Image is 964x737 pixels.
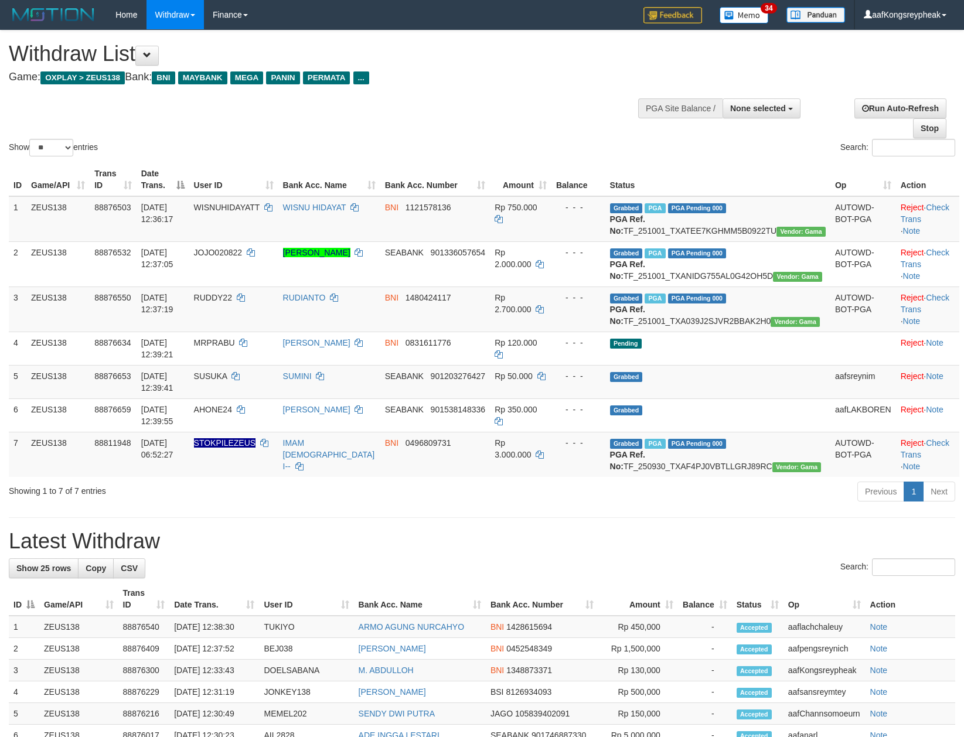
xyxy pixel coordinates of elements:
[9,139,98,156] label: Show entries
[9,480,393,497] div: Showing 1 to 7 of 7 entries
[490,622,504,632] span: BNI
[506,687,551,697] span: Copy 8126934093 to clipboard
[901,248,924,257] a: Reject
[9,286,26,332] td: 3
[194,338,235,347] span: MRPRABU
[94,203,131,212] span: 88876503
[118,582,170,616] th: Trans ID: activate to sort column ascending
[896,332,959,365] td: ·
[605,196,830,242] td: TF_251001_TXATEE7KGHMM5B0922TU
[772,462,822,472] span: Vendor URL: https://trx31.1velocity.biz
[431,371,485,381] span: Copy 901203276427 to clipboard
[598,616,678,638] td: Rp 450,000
[94,371,131,381] span: 88876653
[490,687,504,697] span: BSI
[610,203,643,213] span: Grabbed
[266,71,299,84] span: PANIN
[118,638,170,660] td: 88876409
[359,687,426,697] a: [PERSON_NAME]
[406,293,451,302] span: Copy 1480424117 to clipboard
[896,365,959,398] td: ·
[26,196,90,242] td: ZEUS138
[495,405,537,414] span: Rp 350.000
[605,286,830,332] td: TF_251001_TXA039J2SJVR2BBAK2H0
[9,681,39,703] td: 4
[598,638,678,660] td: Rp 1,500,000
[610,214,645,236] b: PGA Ref. No:
[638,98,723,118] div: PGA Site Balance /
[678,638,732,660] td: -
[169,582,259,616] th: Date Trans.: activate to sort column ascending
[903,271,921,281] a: Note
[610,339,642,349] span: Pending
[896,241,959,286] td: · ·
[830,286,896,332] td: AUTOWD-BOT-PGA
[39,681,118,703] td: ZEUS138
[169,660,259,681] td: [DATE] 12:33:43
[283,438,375,471] a: IMAM [DEMOGRAPHIC_DATA] I--
[29,139,73,156] select: Showentries
[786,7,845,23] img: panduan.png
[194,371,227,381] span: SUSUKA
[353,71,369,84] span: ...
[359,709,435,718] a: SENDY DWI PUTRA
[194,438,256,448] span: Nama rekening ada tanda titik/strip, harap diedit
[118,703,170,725] td: 88876216
[854,98,946,118] a: Run Auto-Refresh
[668,439,727,449] span: PGA Pending
[303,71,350,84] span: PERMATA
[259,582,353,616] th: User ID: activate to sort column ascending
[610,260,645,281] b: PGA Ref. No:
[896,286,959,332] td: · ·
[9,6,98,23] img: MOTION_logo.png
[385,405,424,414] span: SEABANK
[903,316,921,326] a: Note
[551,163,605,196] th: Balance
[406,438,451,448] span: Copy 0496809731 to clipboard
[16,564,71,573] span: Show 25 rows
[283,293,326,302] a: RUDIANTO
[506,666,552,675] span: Copy 1348873371 to clipboard
[495,338,537,347] span: Rp 120.000
[141,405,173,426] span: [DATE] 12:39:55
[9,432,26,477] td: 7
[901,405,924,414] a: Reject
[39,616,118,638] td: ZEUS138
[896,196,959,242] td: · ·
[678,616,732,638] td: -
[515,709,570,718] span: Copy 105839402091 to clipboard
[259,681,353,703] td: JONKEY138
[730,104,786,113] span: None selected
[771,317,820,327] span: Vendor URL: https://trx31.1velocity.biz
[903,226,921,236] a: Note
[40,71,125,84] span: OXPLAY > ZEUS138
[645,439,665,449] span: Marked by aafsreyleap
[39,582,118,616] th: Game/API: activate to sort column ascending
[141,248,173,269] span: [DATE] 12:37:05
[737,644,772,654] span: Accepted
[359,622,464,632] a: ARMO AGUNG NURCAHYO
[283,338,350,347] a: [PERSON_NAME]
[118,660,170,681] td: 88876300
[194,203,260,212] span: WISNUHIDAYATT
[737,688,772,698] span: Accepted
[723,98,801,118] button: None selected
[926,371,943,381] a: Note
[870,687,888,697] a: Note
[872,558,955,576] input: Search:
[385,438,398,448] span: BNI
[598,703,678,725] td: Rp 150,000
[26,286,90,332] td: ZEUS138
[926,405,943,414] a: Note
[645,294,665,303] span: Marked by aafpengsreynich
[486,582,598,616] th: Bank Acc. Number: activate to sort column ascending
[9,332,26,365] td: 4
[39,703,118,725] td: ZEUS138
[431,405,485,414] span: Copy 901538148336 to clipboard
[901,203,924,212] a: Reject
[189,163,278,196] th: User ID: activate to sort column ascending
[9,196,26,242] td: 1
[784,681,866,703] td: aafsansreymtey
[194,293,232,302] span: RUDDY22
[896,398,959,432] td: ·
